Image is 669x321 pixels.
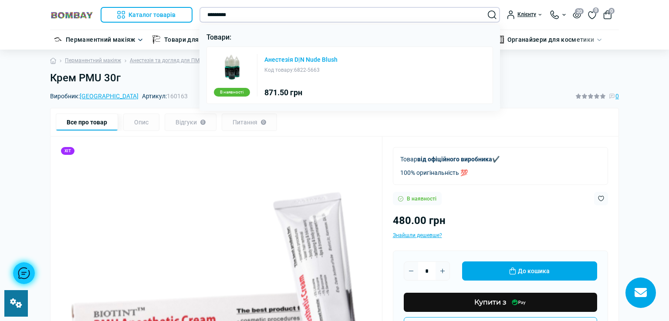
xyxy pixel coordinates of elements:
a: Органайзери для косметики [507,35,595,44]
span: 0 [608,8,615,14]
span: 0 [593,7,599,13]
button: 0 [603,10,612,19]
img: BOMBAY [50,11,94,19]
img: Товари для тату [152,35,161,44]
div: 871.50 грн [264,89,338,97]
button: 20 [573,11,581,18]
div: 6822-5663 [264,66,338,74]
img: Анестезія D|N Nude Blush [218,54,245,81]
button: Каталог товарів [101,7,193,23]
p: Товари: [206,32,493,43]
a: Товари для тату [164,35,213,44]
img: Перманентний макіяж [54,35,62,44]
span: 20 [575,8,584,14]
a: Анестезія D|N Nude Blush [264,57,338,63]
div: В наявності [214,88,250,97]
a: 0 [588,10,596,20]
a: Перманентний макіяж [66,35,135,44]
button: Search [488,10,497,19]
span: Код товару: [264,67,294,73]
